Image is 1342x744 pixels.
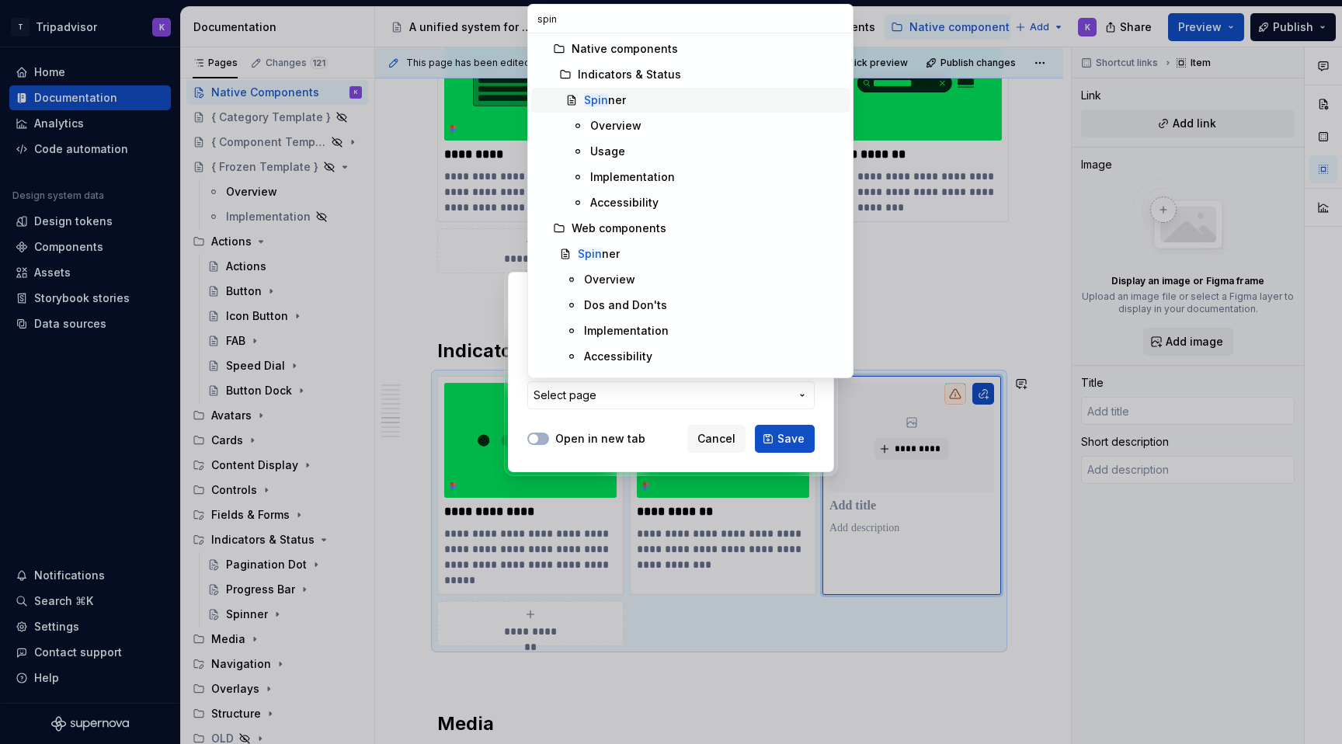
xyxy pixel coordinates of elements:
div: Native components [572,41,678,57]
div: Overview [584,272,635,287]
div: Dos and Don'ts [584,297,667,313]
div: Search in pages... [528,33,853,377]
mark: Spin [584,93,608,106]
div: Hidden Pages [572,374,648,390]
mark: Spin [578,247,602,260]
div: Usage [590,144,625,159]
div: Accessibility [584,349,652,364]
div: Indicators & Status [578,67,681,82]
div: Overview [590,118,641,134]
div: ner [584,92,626,108]
div: Web components [572,221,666,236]
input: Search in pages... [528,5,853,33]
div: ner [578,246,620,262]
div: Accessibility [590,195,659,210]
div: Implementation [590,169,675,185]
div: Implementation [584,323,669,339]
